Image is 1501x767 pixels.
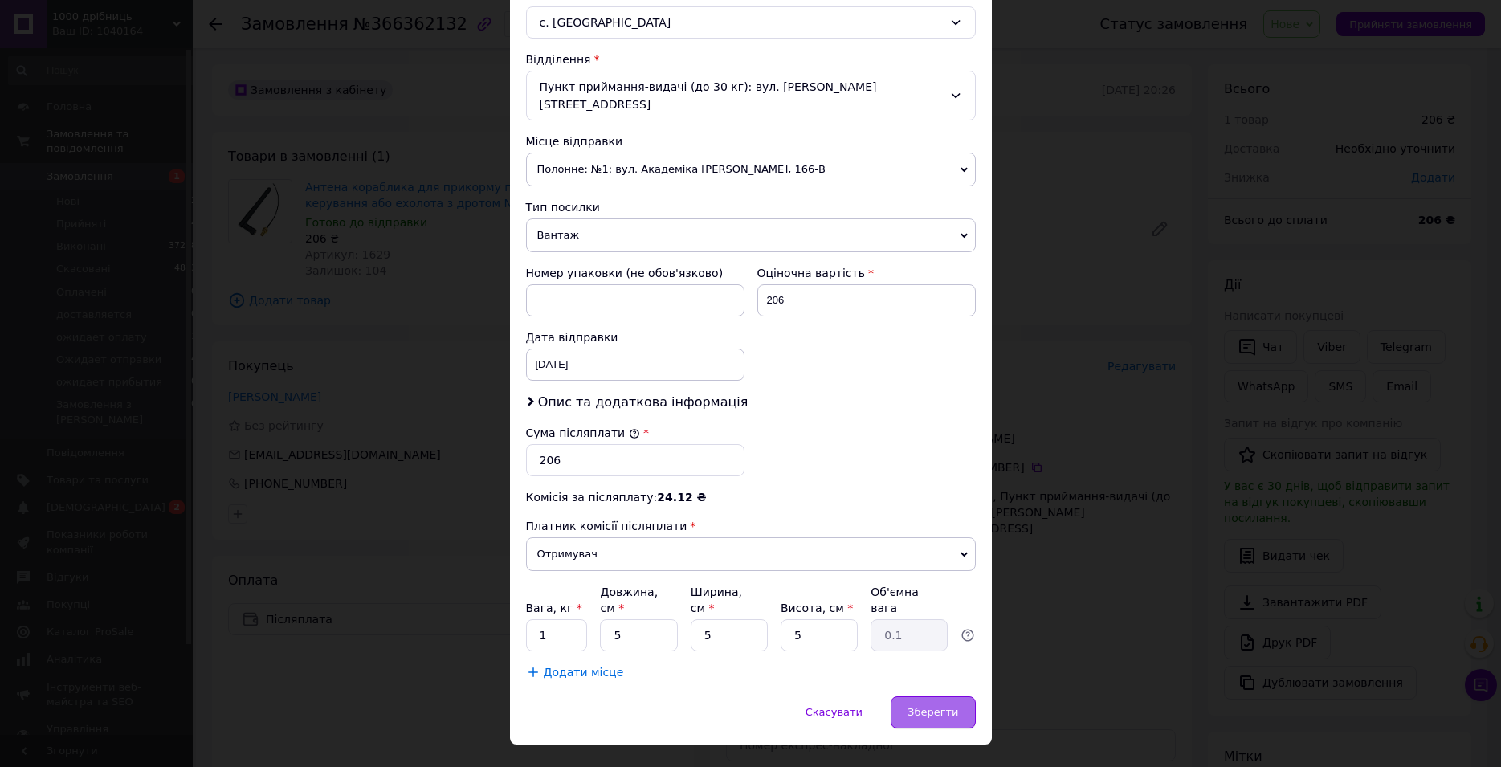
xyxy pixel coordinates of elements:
[600,585,658,614] label: Довжина, см
[526,218,976,252] span: Вантаж
[526,602,582,614] label: Вага, кг
[526,537,976,571] span: Отримувач
[544,666,624,679] span: Додати місце
[526,520,687,532] span: Платник комісії післяплати
[781,602,853,614] label: Висота, см
[871,584,948,616] div: Об'ємна вага
[908,706,958,718] span: Зберегти
[526,153,976,186] span: Полонне: №1: вул. Академіка [PERSON_NAME], 166-В
[526,265,744,281] div: Номер упаковки (не обов'язково)
[526,71,976,120] div: Пункт приймання-видачі (до 30 кг): вул. [PERSON_NAME][STREET_ADDRESS]
[526,426,640,439] label: Сума післяплати
[657,491,706,504] span: 24.12 ₴
[806,706,863,718] span: Скасувати
[757,265,976,281] div: Оціночна вартість
[526,201,600,214] span: Тип посилки
[691,585,742,614] label: Ширина, см
[526,489,976,505] div: Комісія за післяплату:
[526,51,976,67] div: Відділення
[538,394,748,410] span: Опис та додаткова інформація
[526,135,623,148] span: Місце відправки
[526,329,744,345] div: Дата відправки
[526,6,976,39] div: с. [GEOGRAPHIC_DATA]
